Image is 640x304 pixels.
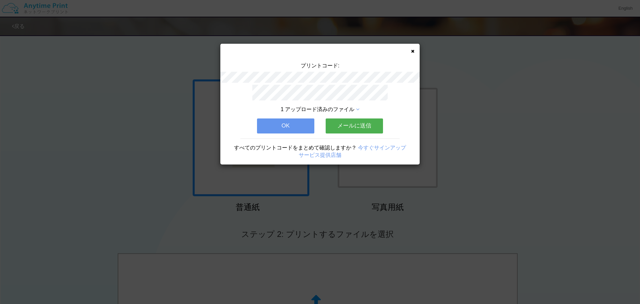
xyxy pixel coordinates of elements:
button: OK [257,118,314,133]
span: プリントコード: [301,63,339,68]
span: 1 アップロード済みのファイル [281,106,354,112]
a: 今すぐサインアップ [358,145,406,150]
span: すべてのプリントコードをまとめて確認しますか？ [234,145,357,150]
button: メールに送信 [326,118,383,133]
a: サービス提供店舗 [299,152,341,158]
